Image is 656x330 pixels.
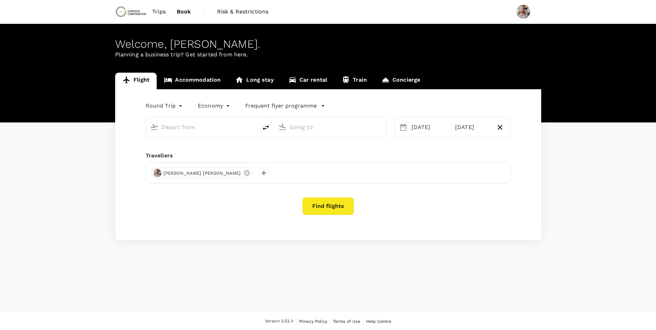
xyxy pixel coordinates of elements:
[366,318,391,325] a: Help Centre
[115,4,147,19] img: Chrysos Corporation
[157,73,228,89] a: Accommodation
[516,5,530,19] img: Grant Royce Woods
[151,167,253,178] div: [PERSON_NAME] [PERSON_NAME]
[299,318,327,325] a: Privacy Policy
[333,318,360,325] a: Terms of Use
[153,169,161,177] img: avatar-689d4583424ee.jpeg
[146,152,511,160] div: Travellers
[289,122,371,132] input: Going to
[374,73,427,89] a: Concierge
[253,126,254,128] button: Open
[452,120,493,134] div: [DATE]
[217,8,269,16] span: Risk & Restrictions
[281,73,335,89] a: Car rental
[152,8,166,16] span: Trips
[115,51,541,59] p: Planning a business trip? Get started from here.
[381,126,382,128] button: Open
[198,100,231,111] div: Economy
[115,73,157,89] a: Flight
[245,102,317,110] p: Frequent flyer programme
[245,102,325,110] button: Frequent flyer programme
[334,73,374,89] a: Train
[258,119,274,136] button: delete
[409,120,449,134] div: [DATE]
[115,38,541,51] div: Welcome , [PERSON_NAME] .
[265,318,293,325] span: Version 3.52.0
[228,73,281,89] a: Long stay
[302,197,354,215] button: Find flights
[333,319,360,324] span: Terms of Use
[177,8,191,16] span: Book
[159,170,245,177] span: [PERSON_NAME] [PERSON_NAME]
[161,122,243,132] input: Depart from
[366,319,391,324] span: Help Centre
[146,100,184,111] div: Round Trip
[299,319,327,324] span: Privacy Policy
